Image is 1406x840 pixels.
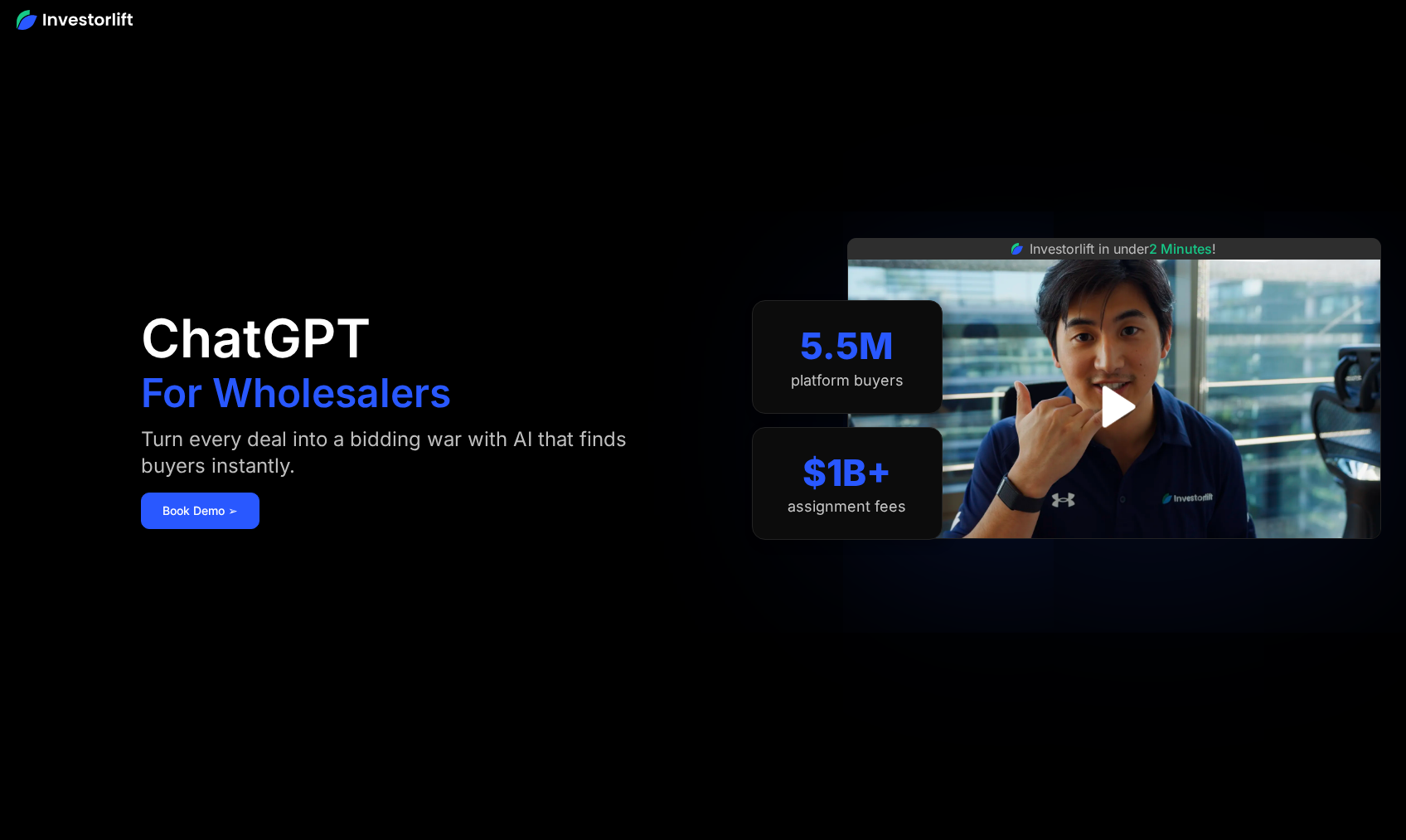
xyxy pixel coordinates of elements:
[990,547,1239,567] iframe: Customer reviews powered by Trustpilot
[800,324,894,368] div: 5.5M
[141,493,259,529] a: Book Demo ➢
[1149,240,1212,257] span: 2 Minutes
[788,498,906,516] div: assignment fees
[141,312,371,365] h1: ChatGPT
[1077,370,1151,444] a: open lightbox
[802,451,891,495] div: $1B+
[1030,239,1216,259] div: Investorlift in under !
[141,426,661,479] div: Turn every deal into a bidding war with AI that finds buyers instantly.
[791,371,904,390] div: platform buyers
[141,373,451,413] h1: For Wholesalers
